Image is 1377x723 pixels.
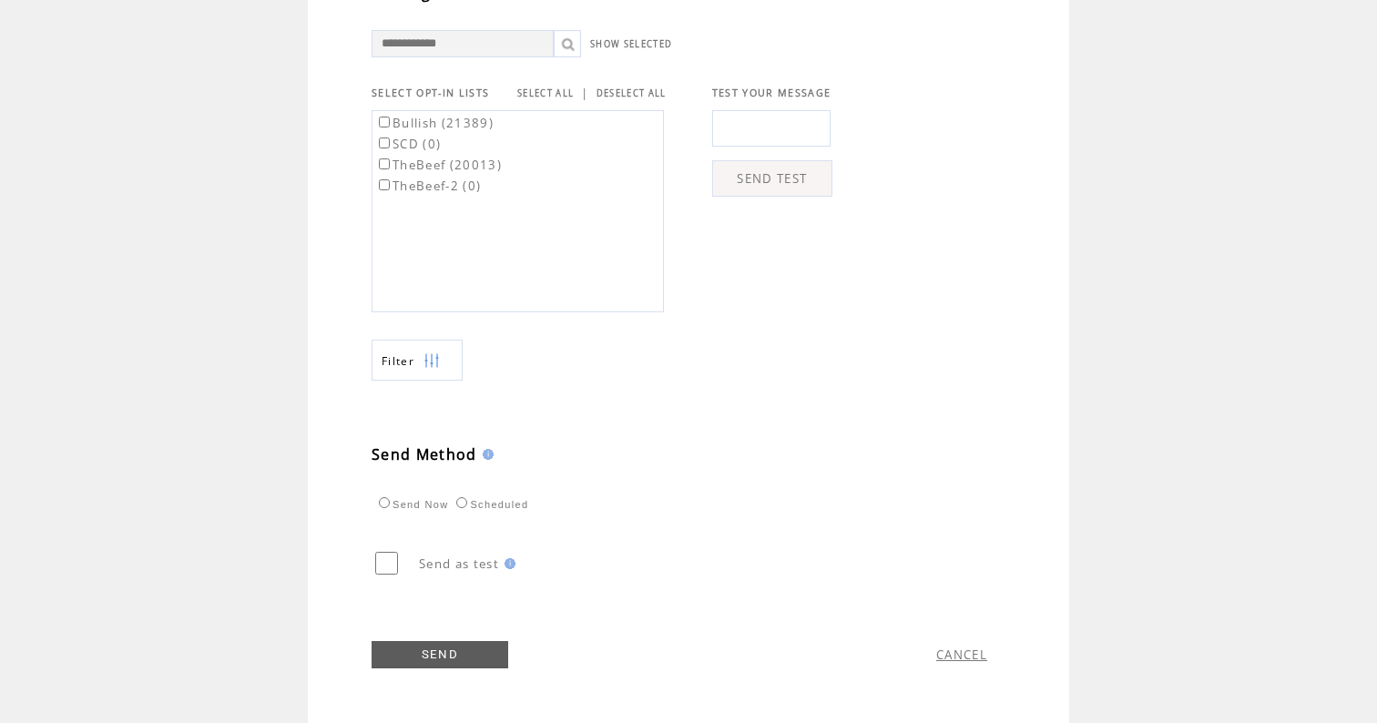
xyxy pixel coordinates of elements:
a: Filter [372,340,463,381]
a: SELECT ALL [517,87,574,99]
span: Send Method [372,444,477,464]
input: TheBeef-2 (0) [379,179,390,190]
a: DESELECT ALL [597,87,667,99]
label: Scheduled [452,499,528,510]
input: SCD (0) [379,137,390,148]
img: filters.png [423,341,440,382]
label: TheBeef-2 (0) [375,178,481,194]
img: help.gif [499,558,515,569]
span: Show filters [382,353,414,369]
span: SELECT OPT-IN LISTS [372,87,489,99]
label: Send Now [374,499,448,510]
label: TheBeef (20013) [375,157,502,173]
input: Scheduled [456,497,467,508]
a: CANCEL [936,647,987,663]
label: SCD (0) [375,136,441,152]
a: SHOW SELECTED [590,38,672,50]
a: SEND TEST [712,160,832,197]
label: Bullish (21389) [375,115,494,131]
input: TheBeef (20013) [379,158,390,169]
input: Bullish (21389) [379,117,390,127]
span: | [581,85,588,101]
span: TEST YOUR MESSAGE [712,87,831,99]
img: help.gif [477,449,494,460]
span: Send as test [419,555,499,572]
input: Send Now [379,497,390,508]
a: SEND [372,641,508,668]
